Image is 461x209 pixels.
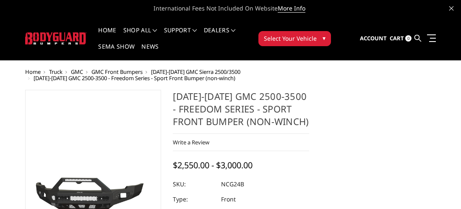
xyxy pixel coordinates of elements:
a: [DATE]-[DATE] GMC Sierra 2500/3500 [151,68,240,76]
a: Account [360,27,387,50]
dt: Type: [173,192,215,207]
span: 0 [405,35,412,42]
a: SEMA Show [98,44,135,60]
span: Select Your Vehicle [264,34,317,43]
span: Account [360,34,387,42]
a: Support [164,27,197,44]
h1: [DATE]-[DATE] GMC 2500-3500 - Freedom Series - Sport Front Bumper (non-winch) [173,90,309,134]
a: shop all [123,27,157,44]
a: GMC [71,68,83,76]
a: News [141,44,159,60]
span: ▾ [323,34,326,42]
span: [DATE]-[DATE] GMC 2500-3500 - Freedom Series - Sport Front Bumper (non-winch) [34,74,235,82]
a: Truck [49,68,63,76]
dt: SKU: [173,177,215,192]
a: Write a Review [173,138,209,146]
a: GMC Front Bumpers [91,68,143,76]
a: Cart 0 [390,27,412,50]
dd: NCG24B [221,177,244,192]
img: BODYGUARD BUMPERS [25,32,87,44]
a: More Info [278,4,305,13]
a: Dealers [204,27,236,44]
dd: Front [221,192,236,207]
a: Home [98,27,116,44]
span: Cart [390,34,404,42]
span: $2,550.00 - $3,000.00 [173,159,253,171]
button: Select Your Vehicle [258,31,331,46]
a: Home [25,68,41,76]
